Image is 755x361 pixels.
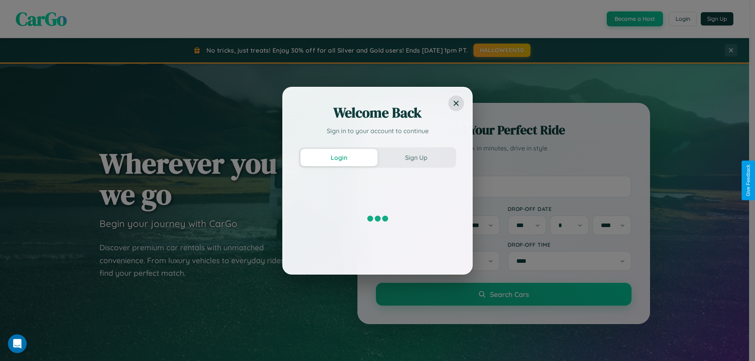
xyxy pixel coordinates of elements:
h2: Welcome Back [299,103,456,122]
iframe: Intercom live chat [8,334,27,353]
button: Sign Up [377,149,455,166]
p: Sign in to your account to continue [299,126,456,136]
button: Login [300,149,377,166]
div: Give Feedback [746,165,751,196]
